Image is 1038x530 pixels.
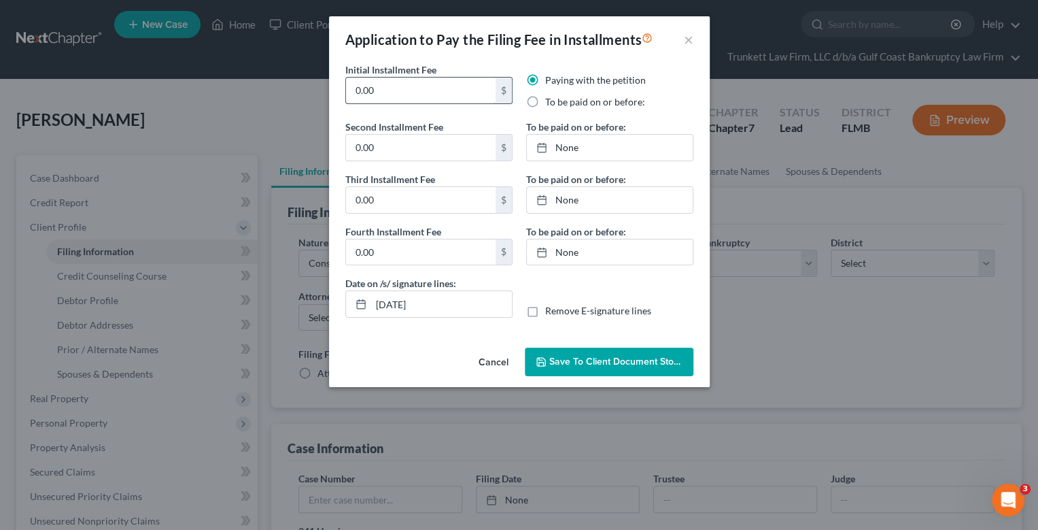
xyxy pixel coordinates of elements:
iframe: Intercom live chat [992,484,1024,516]
label: To be paid on or before: [526,120,626,134]
label: Third Installment Fee [345,172,435,186]
button: × [684,31,693,48]
div: $ [496,135,512,161]
div: $ [496,78,512,103]
label: Initial Installment Fee [345,63,436,77]
span: Save to Client Document Storage [549,356,693,367]
div: Application to Pay the Filing Fee in Installments [345,30,653,49]
label: Second Installment Fee [345,120,443,134]
label: Fourth Installment Fee [345,225,441,239]
input: 0.00 [346,187,496,213]
span: 3 [1020,484,1031,495]
label: To be paid on or before: [545,95,645,109]
a: None [527,239,693,265]
label: Remove E-signature lines [545,304,651,318]
input: 0.00 [346,78,496,103]
label: Paying with the petition [545,73,646,87]
a: None [527,187,693,213]
button: Cancel [468,349,519,376]
button: Save to Client Document Storage [525,348,693,376]
label: To be paid on or before: [526,225,626,239]
input: 0.00 [346,239,496,265]
label: To be paid on or before: [526,172,626,186]
input: 0.00 [346,135,496,161]
a: None [527,135,693,161]
input: MM/DD/YYYY [371,291,512,317]
label: Date on /s/ signature lines: [345,276,456,291]
div: $ [496,239,512,265]
div: $ [496,187,512,213]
